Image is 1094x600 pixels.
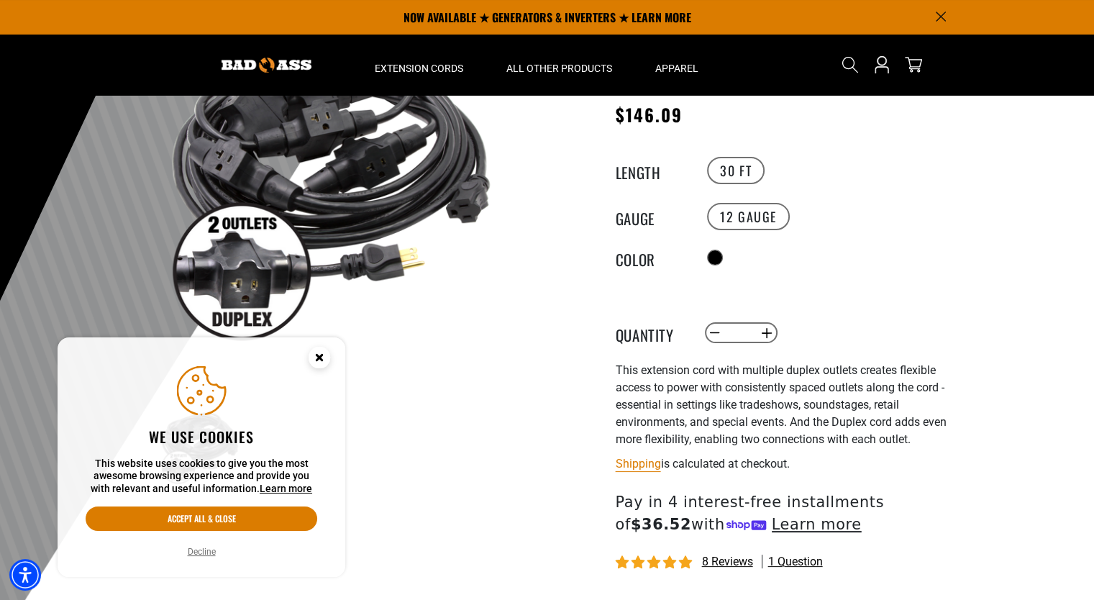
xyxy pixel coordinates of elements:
[707,203,790,230] label: 12 Gauge
[260,483,312,494] a: This website uses cookies to give you the most awesome browsing experience and provide you with r...
[86,458,317,496] p: This website uses cookies to give you the most awesome browsing experience and provide you with r...
[634,35,720,95] summary: Apparel
[655,62,698,75] span: Apparel
[870,35,893,95] a: Open this option
[293,337,345,382] button: Close this option
[183,545,220,559] button: Decline
[9,559,41,591] div: Accessibility Menu
[222,58,311,73] img: Bad Ass Extension Cords
[58,337,345,578] aside: Cookie Consent
[616,207,688,226] legend: Gauge
[616,454,968,473] div: is calculated at checkout.
[485,35,634,95] summary: All Other Products
[616,101,683,127] span: $146.09
[158,8,505,355] img: black
[839,53,862,76] summary: Search
[616,161,688,180] legend: Length
[707,157,765,184] label: 30 FT
[86,427,317,446] h2: We use cookies
[616,324,688,342] label: Quantity
[902,56,925,73] a: cart
[375,62,463,75] span: Extension Cords
[353,35,485,95] summary: Extension Cords
[86,506,317,531] button: Accept all & close
[616,363,947,446] span: This extension cord with multiple duplex outlets creates flexible access to power with consistent...
[702,555,753,568] span: 8 reviews
[768,554,823,570] span: 1 question
[616,457,661,471] a: Shipping
[616,248,688,267] legend: Color
[506,62,612,75] span: All Other Products
[616,556,695,570] span: 5.00 stars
